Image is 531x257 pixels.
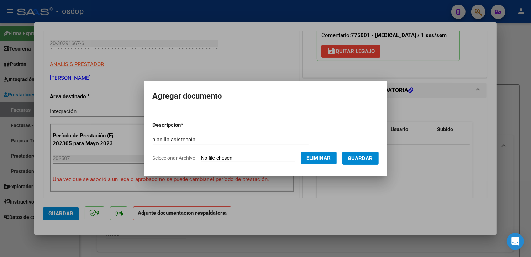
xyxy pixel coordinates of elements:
button: Eliminar [301,152,337,164]
p: Descripcion [153,121,221,129]
div: Open Intercom Messenger [507,233,524,250]
h2: Agregar documento [153,89,379,103]
span: Guardar [348,155,373,162]
span: Eliminar [307,155,331,161]
button: Guardar [342,152,379,165]
span: Seleccionar Archivo [153,155,196,161]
